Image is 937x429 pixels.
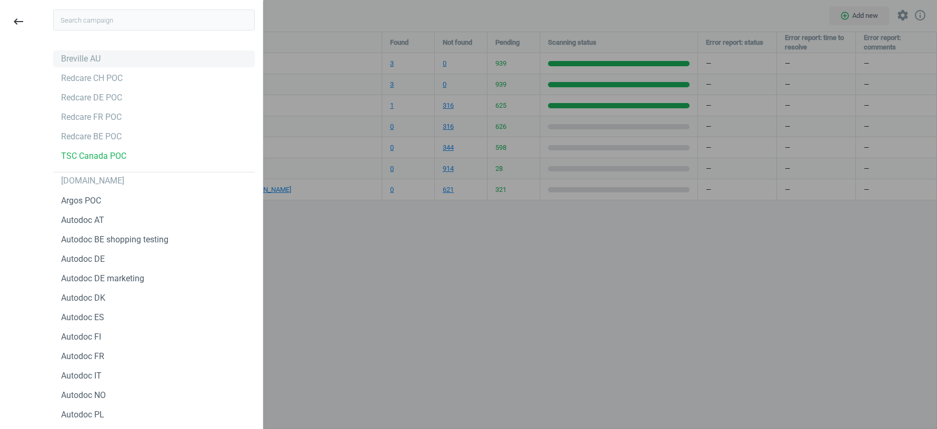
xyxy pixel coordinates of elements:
div: [DOMAIN_NAME] [61,175,124,187]
div: Autodoc BE shopping testing [61,234,168,246]
div: Autodoc AT [61,214,104,226]
div: Autodoc FI [61,331,101,343]
div: Autodoc DE [61,253,105,265]
input: Search campaign [53,9,255,30]
div: Autodoc FR [61,351,104,362]
div: Autodoc DK [61,292,105,304]
div: Autodoc NO [61,390,106,401]
div: Autodoc DE marketing [61,273,144,284]
div: Redcare FR POC [61,111,122,123]
div: TSC Canada POC [61,150,126,162]
div: Redcare DE POC [61,92,122,104]
div: Redcare CH POC [61,73,123,84]
div: Breville AU [61,53,101,65]
div: Redcare BE POC [61,131,122,142]
div: Autodoc PL [61,409,104,421]
div: Argos POC [61,195,101,207]
button: keyboard_backspace [6,9,31,34]
div: Autodoc IT [61,370,102,382]
i: keyboard_backspace [12,15,25,28]
div: Autodoc ES [61,312,104,323]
